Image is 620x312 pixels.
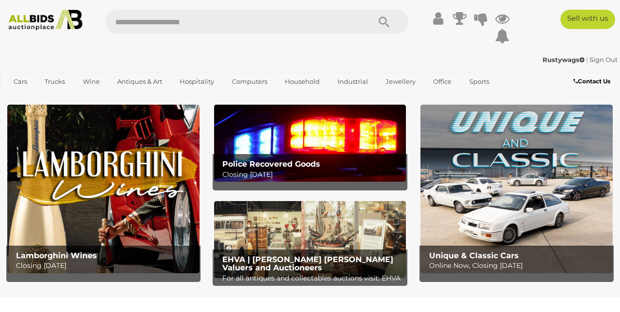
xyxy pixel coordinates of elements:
p: Closing [DATE] [222,169,402,181]
img: Allbids.com.au [4,10,86,31]
a: Industrial [331,74,374,90]
p: Online Now, Closing [DATE] [429,260,609,272]
a: Sign Out [589,56,618,63]
p: Closing [DATE] [16,260,196,272]
a: Household [279,74,326,90]
a: [GEOGRAPHIC_DATA] [7,90,89,106]
img: EHVA | Evans Hastings Valuers and Auctioneers [214,201,406,278]
a: Unique & Classic Cars Unique & Classic Cars Online Now, Closing [DATE] [420,105,613,273]
b: Lamborghini Wines [16,251,97,260]
img: Unique & Classic Cars [420,105,613,273]
a: Jewellery [379,74,422,90]
a: Sports [463,74,496,90]
img: Police Recovered Goods [214,105,406,182]
b: Unique & Classic Cars [429,251,519,260]
b: Police Recovered Goods [222,159,320,169]
a: Trucks [38,74,71,90]
a: Sell with us [560,10,615,29]
b: Contact Us [573,78,610,85]
p: For all antiques and collectables auctions visit: EHVA [222,272,402,284]
a: Contact Us [573,76,613,87]
a: Hospitality [173,74,220,90]
span: | [586,56,588,63]
button: Search [360,10,408,34]
a: Wine [77,74,106,90]
a: Lamborghini Wines Lamborghini Wines Closing [DATE] [7,105,200,273]
a: Rustywags [542,56,586,63]
a: Antiques & Art [111,74,169,90]
a: Cars [7,74,33,90]
a: Office [427,74,458,90]
a: Police Recovered Goods Police Recovered Goods Closing [DATE] [214,105,406,182]
a: Computers [226,74,274,90]
b: EHVA | [PERSON_NAME] [PERSON_NAME] Valuers and Auctioneers [222,255,393,273]
img: Lamborghini Wines [7,105,200,273]
a: EHVA | Evans Hastings Valuers and Auctioneers EHVA | [PERSON_NAME] [PERSON_NAME] Valuers and Auct... [214,201,406,278]
strong: Rustywags [542,56,585,63]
